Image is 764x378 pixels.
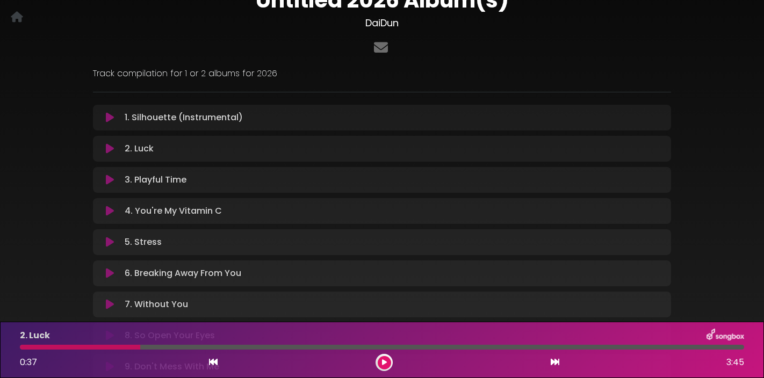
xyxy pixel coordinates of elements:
[125,298,188,311] p: 7. Without You
[125,205,222,217] p: 4. You're My Vitamin C
[20,356,37,368] span: 0:37
[125,173,186,186] p: 3. Playful Time
[93,17,671,29] h3: DaiDun
[20,329,50,342] p: 2. Luck
[707,329,744,343] img: songbox-logo-white.png
[125,236,162,249] p: 5. Stress
[125,142,154,155] p: 2. Luck
[726,356,744,369] span: 3:45
[125,111,243,124] p: 1. Silhouette (Instrumental)
[125,267,241,280] p: 6. Breaking Away From You
[93,67,671,80] p: Track compilation for 1 or 2 albums for 2026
